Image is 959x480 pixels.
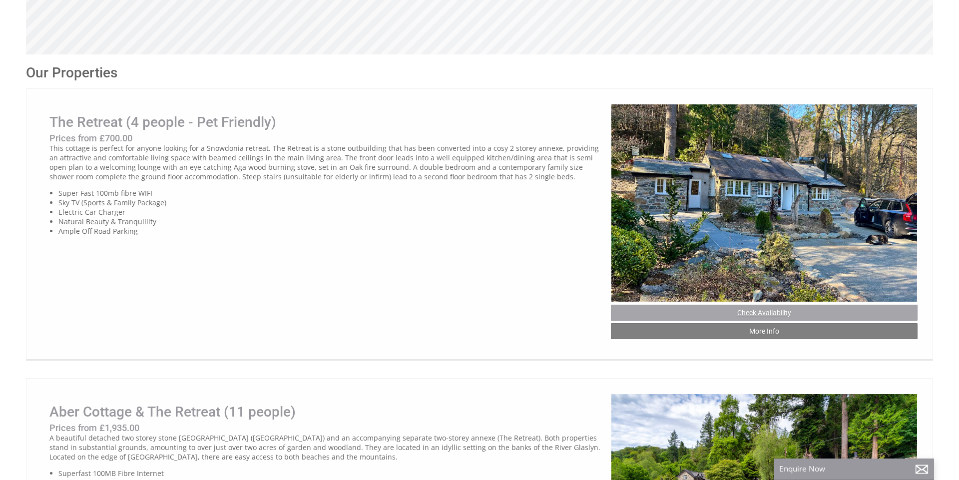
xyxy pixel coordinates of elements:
li: Super Fast 100mb fibre WIFI [58,188,603,198]
h3: Prices from £1,935.00 [49,423,603,433]
p: This cottage is perfect for anyone looking for a Snowdonia retreat. The Retreat is a stone outbui... [49,143,603,181]
a: Aber Cottage & The Retreat (11 people) [49,404,296,420]
a: More Info [611,323,918,339]
img: Front_3.original.jpg [611,104,918,302]
a: The Retreat (4 people - Pet Friendly) [49,114,276,130]
li: Natural Beauty & Tranquillity [58,217,603,226]
h3: Prices from £700.00 [49,133,603,143]
a: Check Availability [611,305,918,321]
p: A beautiful detached two storey stone [GEOGRAPHIC_DATA] ([GEOGRAPHIC_DATA]) and an accompanying s... [49,433,603,462]
li: Electric Car Charger [58,207,603,217]
li: Sky TV (Sports & Family Package) [58,198,603,207]
li: Superfast 100MB Fibre Internet [58,469,603,478]
li: Ample Off Road Parking [58,226,603,236]
p: Enquire Now [779,464,929,474]
h1: Our Properties [26,64,615,81]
